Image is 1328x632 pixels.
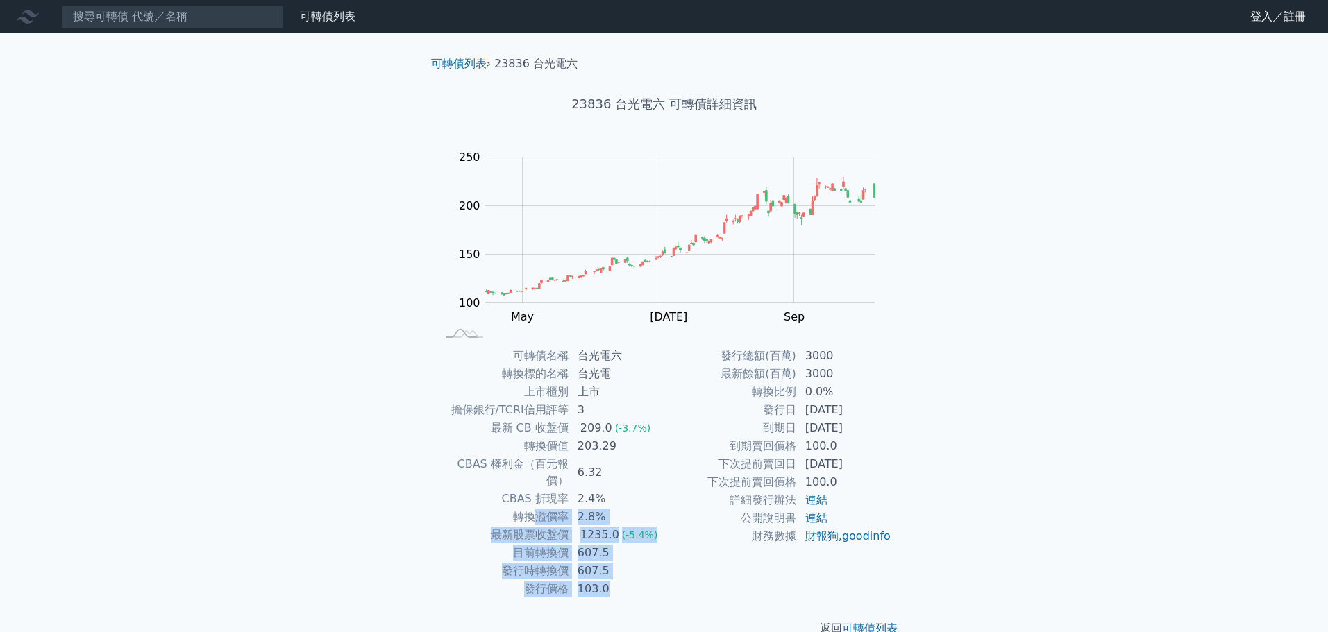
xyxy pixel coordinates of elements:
[664,509,797,527] td: 公開說明書
[431,57,487,70] a: 可轉債列表
[650,310,687,323] tspan: [DATE]
[569,401,664,419] td: 3
[569,383,664,401] td: 上市
[1259,565,1328,632] iframe: Chat Widget
[1239,6,1317,28] a: 登入／註冊
[437,490,569,508] td: CBAS 折現率
[569,562,664,580] td: 607.5
[805,529,839,543] a: 財報狗
[664,419,797,437] td: 到期日
[797,383,892,401] td: 0.0%
[420,94,909,114] h1: 23836 台光電六 可轉債詳細資訊
[569,365,664,383] td: 台光電
[569,455,664,490] td: 6.32
[569,544,664,562] td: 607.5
[664,401,797,419] td: 發行日
[61,5,283,28] input: 搜尋可轉債 代號／名稱
[569,490,664,508] td: 2.4%
[805,493,827,506] a: 連結
[797,473,892,491] td: 100.0
[437,580,569,598] td: 發行價格
[797,527,892,545] td: ,
[437,526,569,544] td: 最新股票收盤價
[842,529,891,543] a: goodinfo
[437,562,569,580] td: 發行時轉換價
[437,437,569,455] td: 轉換價值
[578,527,622,543] div: 1235.0
[664,347,797,365] td: 發行總額(百萬)
[664,437,797,455] td: 到期賣回價格
[797,437,892,455] td: 100.0
[569,347,664,365] td: 台光電六
[578,420,615,436] div: 209.0
[431,55,491,72] li: ›
[494,55,578,72] li: 23836 台光電六
[437,347,569,365] td: 可轉債名稱
[569,508,664,526] td: 2.8%
[459,199,480,212] tspan: 200
[664,365,797,383] td: 最新餘額(百萬)
[784,310,805,323] tspan: Sep
[1259,565,1328,632] div: 聊天小工具
[437,383,569,401] td: 上市櫃別
[797,347,892,365] td: 3000
[797,365,892,383] td: 3000
[437,544,569,562] td: 目前轉換價
[437,419,569,437] td: 最新 CB 收盤價
[437,401,569,419] td: 擔保銀行/TCRI信用評等
[664,527,797,545] td: 財務數據
[569,580,664,598] td: 103.0
[459,296,480,309] tspan: 100
[569,437,664,455] td: 203.29
[797,401,892,419] td: [DATE]
[622,529,658,540] span: (-5.4%)
[797,455,892,473] td: [DATE]
[664,383,797,401] td: 轉換比例
[437,365,569,383] td: 轉換標的名稱
[511,310,534,323] tspan: May
[300,10,355,23] a: 可轉債列表
[437,455,569,490] td: CBAS 權利金（百元報價）
[664,455,797,473] td: 下次提前賣回日
[459,248,480,261] tspan: 150
[452,151,896,352] g: Chart
[664,473,797,491] td: 下次提前賣回價格
[615,422,651,434] span: (-3.7%)
[805,511,827,524] a: 連結
[459,151,480,164] tspan: 250
[437,508,569,526] td: 轉換溢價率
[664,491,797,509] td: 詳細發行辦法
[797,419,892,437] td: [DATE]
